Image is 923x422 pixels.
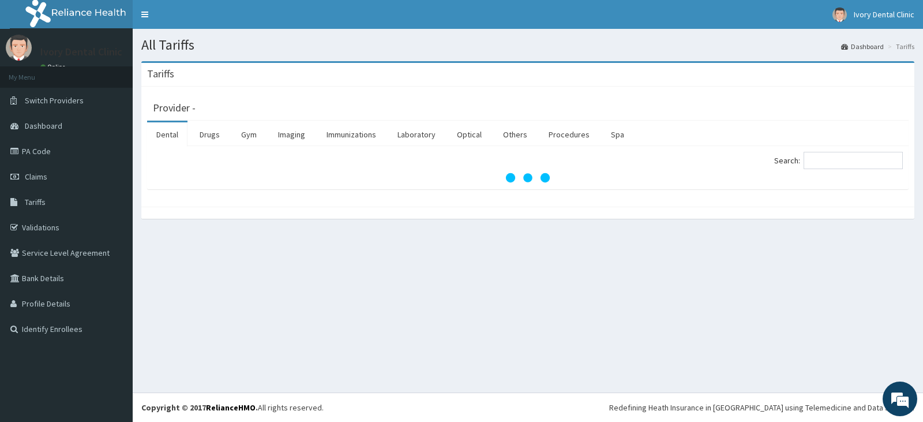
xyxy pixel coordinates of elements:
a: Drugs [190,122,229,147]
img: User Image [6,35,32,61]
label: Search: [774,152,903,169]
input: Search: [804,152,903,169]
h3: Provider - [153,103,196,113]
svg: audio-loading [505,155,551,201]
span: Tariffs [25,197,46,207]
span: Dashboard [25,121,62,131]
a: Imaging [269,122,314,147]
li: Tariffs [885,42,914,51]
h1: All Tariffs [141,38,914,53]
a: Others [494,122,536,147]
img: User Image [832,8,847,22]
a: Online [40,63,68,71]
span: Ivory Dental Clinic [854,9,914,20]
a: Procedures [539,122,599,147]
div: Redefining Heath Insurance in [GEOGRAPHIC_DATA] using Telemedicine and Data Science! [609,402,914,413]
strong: Copyright © 2017 . [141,402,258,413]
span: Switch Providers [25,95,84,106]
a: RelianceHMO [206,402,256,413]
a: Dental [147,122,187,147]
a: Laboratory [388,122,445,147]
a: Optical [448,122,491,147]
a: Gym [232,122,266,147]
a: Spa [602,122,633,147]
footer: All rights reserved. [133,393,923,422]
a: Dashboard [841,42,884,51]
a: Immunizations [317,122,385,147]
h3: Tariffs [147,69,174,79]
p: Ivory Dental Clinic [40,47,122,57]
span: Claims [25,171,47,182]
